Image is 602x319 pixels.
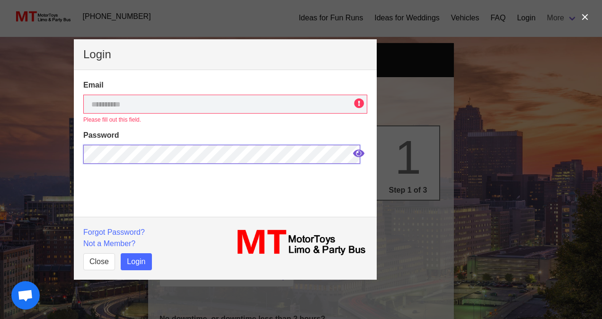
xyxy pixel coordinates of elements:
[83,239,135,248] a: Not a Member?
[11,281,40,310] a: Open chat
[83,49,367,60] p: Login
[121,253,151,270] button: Login
[83,115,367,124] p: Please fill out this field.
[83,130,367,141] label: Password
[83,169,227,240] iframe: reCAPTCHA
[231,227,367,258] img: MT_logo_name.png
[83,80,367,91] label: Email
[83,228,145,236] a: Forgot Password?
[83,253,115,270] button: Close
